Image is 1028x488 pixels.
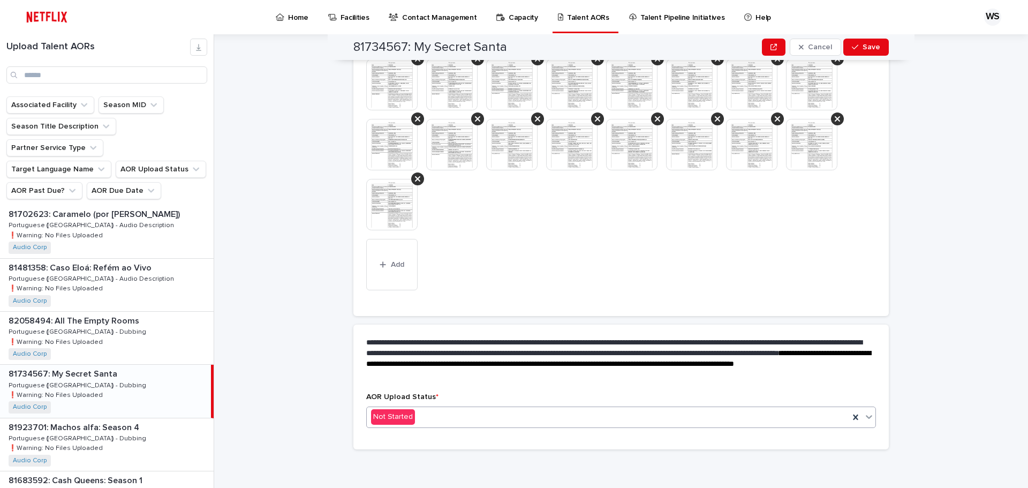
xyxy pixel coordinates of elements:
[790,39,841,56] button: Cancel
[366,393,439,401] span: AOR Upload Status
[9,283,105,292] p: ❗️Warning: No Files Uploaded
[353,40,507,55] h2: 81734567: My Secret Santa
[99,96,164,114] button: Season MID
[13,457,47,464] a: Audio Corp
[843,39,889,56] button: Save
[366,239,418,290] button: Add
[13,297,47,305] a: Audio Corp
[9,261,154,273] p: 81481358: Caso Eloá: Refém ao Vivo
[9,421,141,433] p: 81923701: Machos alfa: Season 4
[9,336,105,346] p: ❗️Warning: No Files Uploaded
[9,367,119,379] p: 81734567: My Secret Santa
[6,161,111,178] button: Target Language Name
[9,207,182,220] p: 81702623: Caramelo (por [PERSON_NAME])
[116,161,206,178] button: AOR Upload Status
[9,220,176,229] p: Portuguese ([GEOGRAPHIC_DATA]) - Audio Description
[9,380,148,389] p: Portuguese ([GEOGRAPHIC_DATA]) - Dubbing
[863,43,880,51] span: Save
[9,314,141,326] p: 82058494: All The Empty Rooms
[6,182,82,199] button: AOR Past Due?
[9,389,105,399] p: ❗️Warning: No Files Uploaded
[9,230,105,239] p: ❗️Warning: No Files Uploaded
[13,350,47,358] a: Audio Corp
[6,118,116,135] button: Season Title Description
[21,6,72,28] img: ifQbXi3ZQGMSEF7WDB7W
[6,96,94,114] button: Associated Facility
[371,409,415,425] div: Not Started
[87,182,161,199] button: AOR Due Date
[9,326,148,336] p: Portuguese ([GEOGRAPHIC_DATA]) - Dubbing
[808,43,832,51] span: Cancel
[391,261,404,268] span: Add
[6,41,190,53] h1: Upload Talent AORs
[984,9,1001,26] div: WS
[9,433,148,442] p: Portuguese ([GEOGRAPHIC_DATA]) - Dubbing
[9,474,145,486] p: 81683592: Cash Queens: Season 1
[6,139,103,156] button: Partner Service Type
[13,403,47,411] a: Audio Corp
[6,66,207,84] input: Search
[13,244,47,251] a: Audio Corp
[9,442,105,452] p: ❗️Warning: No Files Uploaded
[9,273,176,283] p: Portuguese ([GEOGRAPHIC_DATA]) - Audio Description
